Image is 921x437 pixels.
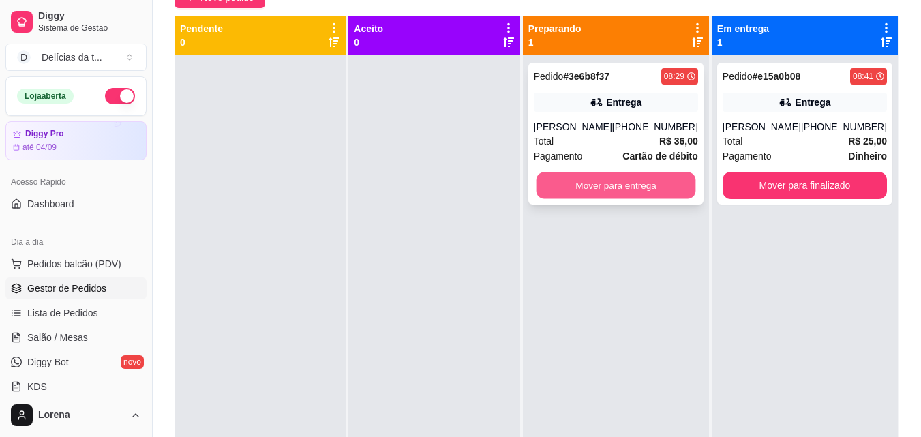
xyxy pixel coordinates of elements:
[723,120,801,134] div: [PERSON_NAME]
[5,277,147,299] a: Gestor de Pedidos
[717,35,769,49] p: 1
[723,172,887,199] button: Mover para finalizado
[717,22,769,35] p: Em entrega
[659,136,698,147] strong: R$ 36,00
[723,134,743,149] span: Total
[27,197,74,211] span: Dashboard
[536,172,695,199] button: Mover para entrega
[42,50,102,64] div: Delícias da t ...
[664,71,684,82] div: 08:29
[5,5,147,38] a: DiggySistema de Gestão
[5,399,147,432] button: Lorena
[801,120,887,134] div: [PHONE_NUMBER]
[5,193,147,215] a: Dashboard
[27,355,69,369] span: Diggy Bot
[5,231,147,253] div: Dia a dia
[27,257,121,271] span: Pedidos balcão (PDV)
[534,120,612,134] div: [PERSON_NAME]
[38,22,141,33] span: Sistema de Gestão
[723,71,753,82] span: Pedido
[25,129,64,139] article: Diggy Pro
[38,409,125,421] span: Lorena
[105,88,135,104] button: Alterar Status
[5,121,147,160] a: Diggy Proaté 04/09
[180,22,223,35] p: Pendente
[563,71,609,82] strong: # 3e6b8f37
[5,302,147,324] a: Lista de Pedidos
[5,376,147,397] a: KDS
[612,120,698,134] div: [PHONE_NUMBER]
[5,44,147,71] button: Select a team
[848,136,887,147] strong: R$ 25,00
[5,351,147,373] a: Diggy Botnovo
[354,35,383,49] p: 0
[795,95,830,109] div: Entrega
[5,171,147,193] div: Acesso Rápido
[5,327,147,348] a: Salão / Mesas
[534,71,564,82] span: Pedido
[534,134,554,149] span: Total
[354,22,383,35] p: Aceito
[27,380,47,393] span: KDS
[5,253,147,275] button: Pedidos balcão (PDV)
[17,50,31,64] span: D
[27,282,106,295] span: Gestor de Pedidos
[534,149,583,164] span: Pagamento
[528,22,582,35] p: Preparando
[723,149,772,164] span: Pagamento
[180,35,223,49] p: 0
[22,142,57,153] article: até 04/09
[17,89,74,104] div: Loja aberta
[38,10,141,22] span: Diggy
[606,95,641,109] div: Entrega
[528,35,582,49] p: 1
[622,151,697,162] strong: Cartão de débito
[27,306,98,320] span: Lista de Pedidos
[752,71,800,82] strong: # e15a0b08
[853,71,873,82] div: 08:41
[27,331,88,344] span: Salão / Mesas
[848,151,887,162] strong: Dinheiro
